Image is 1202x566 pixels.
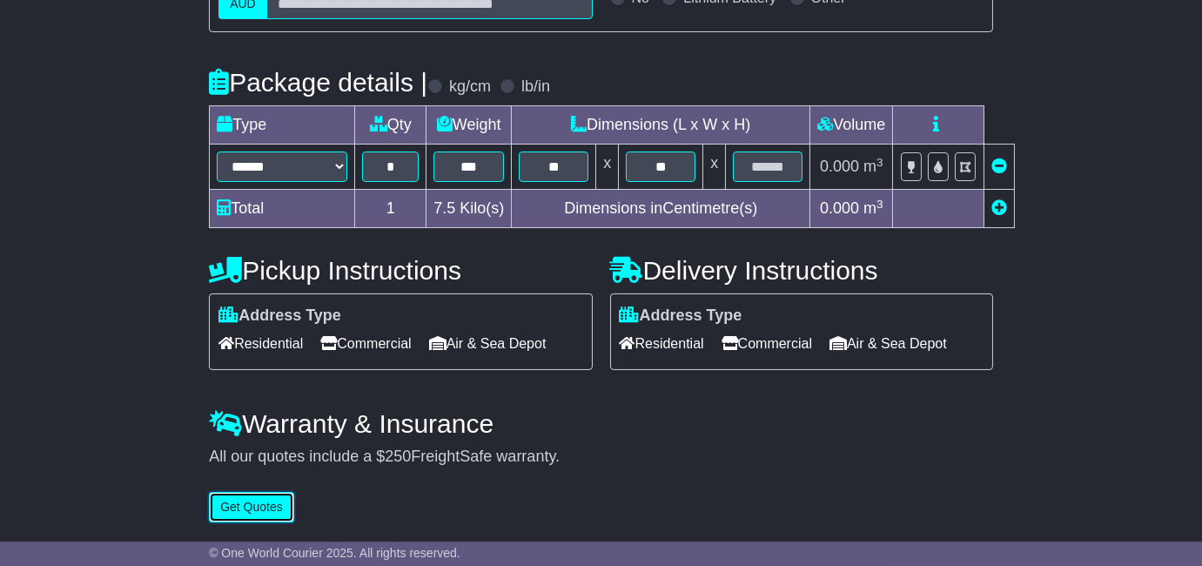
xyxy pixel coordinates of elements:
[876,156,883,169] sup: 3
[820,199,859,217] span: 0.000
[210,106,355,145] td: Type
[218,330,303,357] span: Residential
[429,330,547,357] span: Air & Sea Depot
[512,190,810,228] td: Dimensions in Centimetre(s)
[320,330,411,357] span: Commercial
[829,330,947,357] span: Air & Sea Depot
[449,77,491,97] label: kg/cm
[209,492,294,522] button: Get Quotes
[209,546,460,560] span: © One World Courier 2025. All rights reserved.
[433,199,455,217] span: 7.5
[810,106,893,145] td: Volume
[991,158,1007,175] a: Remove this item
[209,409,993,438] h4: Warranty & Insurance
[863,199,883,217] span: m
[876,198,883,211] sup: 3
[620,330,704,357] span: Residential
[722,330,812,357] span: Commercial
[521,77,550,97] label: lb/in
[209,256,592,285] h4: Pickup Instructions
[820,158,859,175] span: 0.000
[209,68,427,97] h4: Package details |
[991,199,1007,217] a: Add new item
[703,145,726,190] td: x
[355,190,426,228] td: 1
[426,106,512,145] td: Weight
[209,448,993,467] div: All our quotes include a $ FreightSafe warranty.
[426,190,512,228] td: Kilo(s)
[218,307,341,326] label: Address Type
[596,145,619,190] td: x
[210,190,355,228] td: Total
[610,256,993,285] h4: Delivery Instructions
[863,158,883,175] span: m
[385,448,411,465] span: 250
[512,106,810,145] td: Dimensions (L x W x H)
[355,106,426,145] td: Qty
[620,307,742,326] label: Address Type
